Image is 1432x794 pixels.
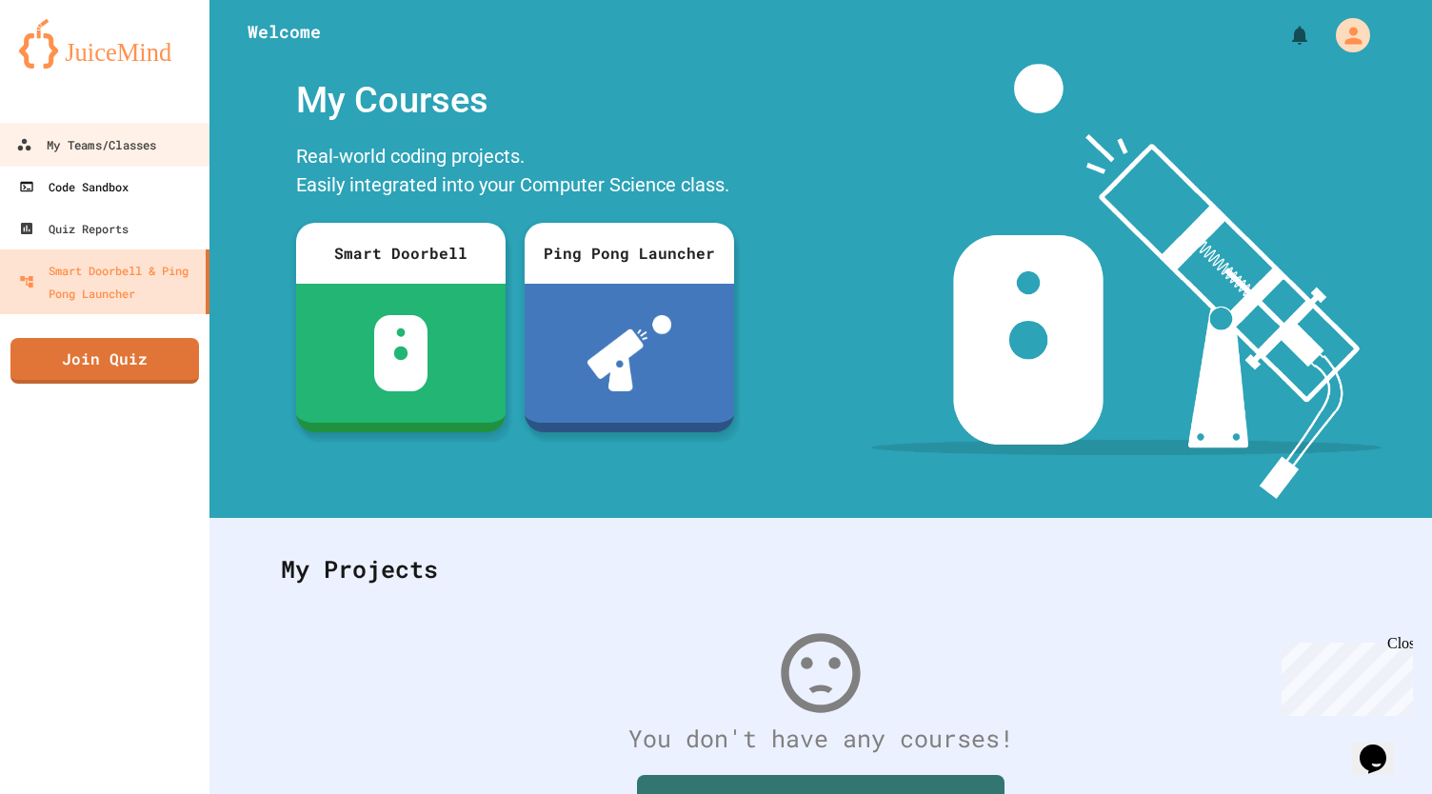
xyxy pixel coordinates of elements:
[287,137,744,208] div: Real-world coding projects. Easily integrated into your Computer Science class.
[1253,19,1316,51] div: My Notifications
[525,223,734,284] div: Ping Pong Launcher
[1274,635,1413,716] iframe: chat widget
[262,532,1380,606] div: My Projects
[19,217,129,240] div: Quiz Reports
[871,64,1382,499] img: banner-image-my-projects.png
[374,315,428,391] img: sdb-white.svg
[8,8,131,121] div: Chat with us now!Close
[1352,718,1413,775] iframe: chat widget
[1316,13,1375,57] div: My Account
[16,133,156,157] div: My Teams/Classes
[262,721,1380,757] div: You don't have any courses!
[10,338,199,384] a: Join Quiz
[19,259,198,305] div: Smart Doorbell & Ping Pong Launcher
[296,223,506,284] div: Smart Doorbell
[19,19,190,69] img: logo-orange.svg
[287,64,744,137] div: My Courses
[19,175,129,198] div: Code Sandbox
[587,315,672,391] img: ppl-with-ball.png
